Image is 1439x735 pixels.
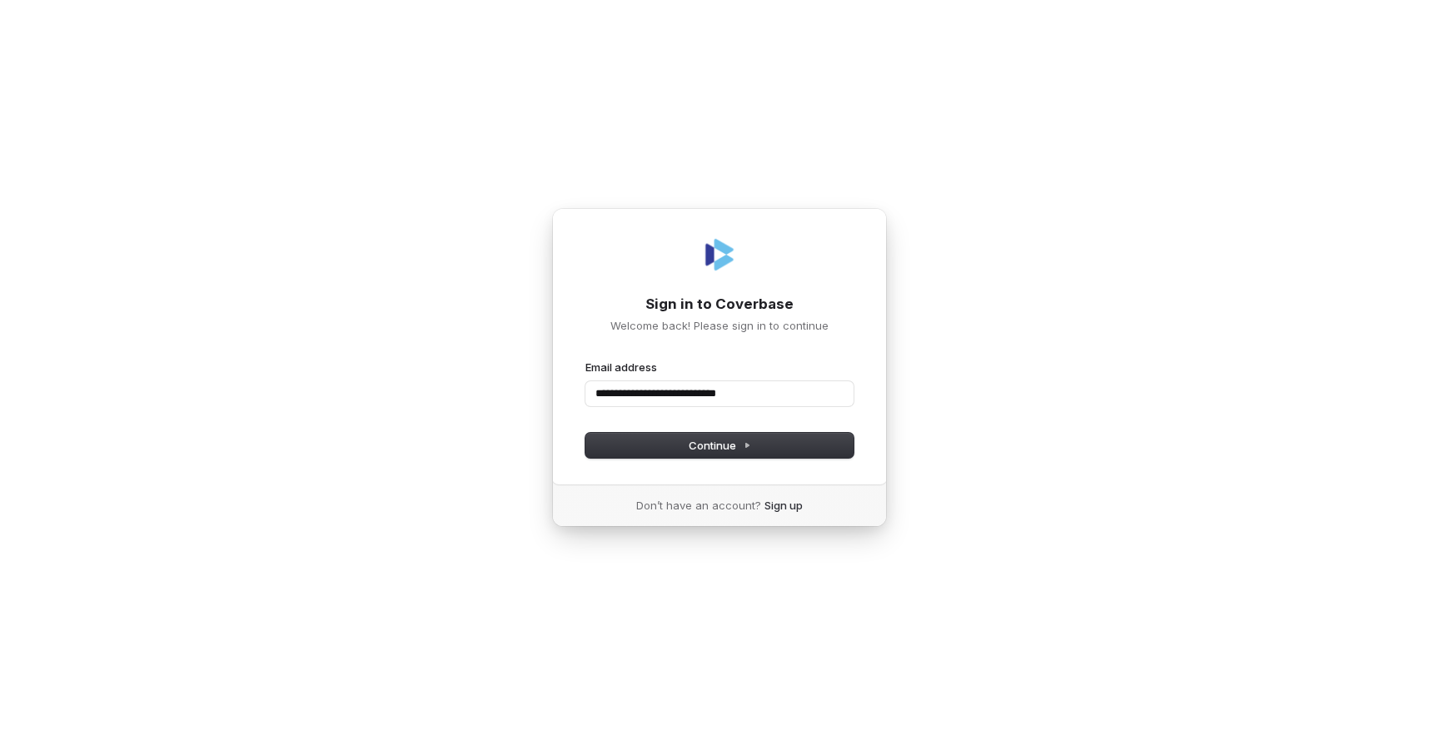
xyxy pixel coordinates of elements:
[585,318,854,333] p: Welcome back! Please sign in to continue
[689,438,751,453] span: Continue
[636,498,761,513] span: Don’t have an account?
[585,360,657,375] label: Email address
[764,498,803,513] a: Sign up
[700,235,739,275] img: Coverbase
[585,433,854,458] button: Continue
[585,295,854,315] h1: Sign in to Coverbase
